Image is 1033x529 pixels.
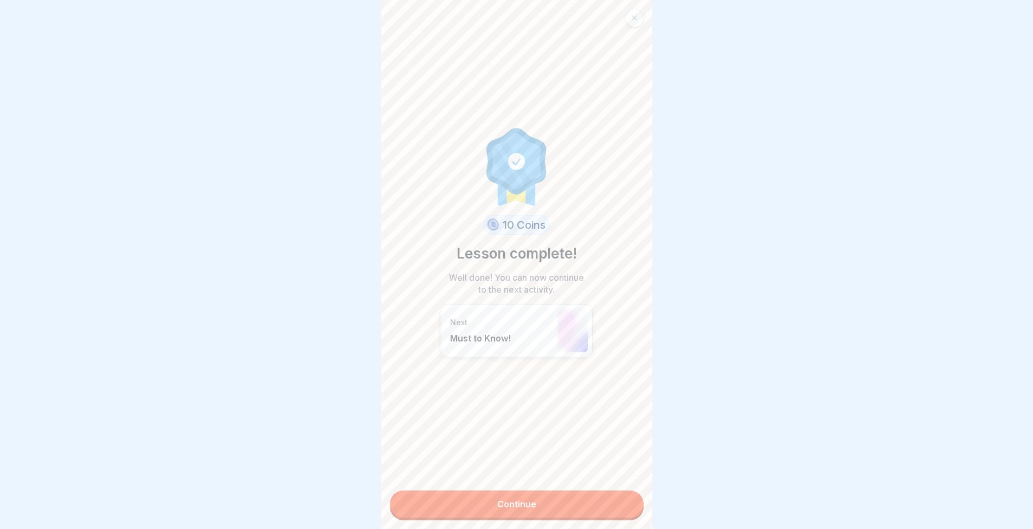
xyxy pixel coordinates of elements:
[480,125,553,207] img: completion.svg
[450,318,552,327] p: Next
[485,217,501,233] img: coin.svg
[446,272,587,295] p: Well done! You can now continue to the next activity.
[450,333,552,344] p: Must to Know!
[483,215,550,235] div: 10 Coins
[390,491,644,518] a: Continue
[457,243,577,264] p: Lesson complete!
